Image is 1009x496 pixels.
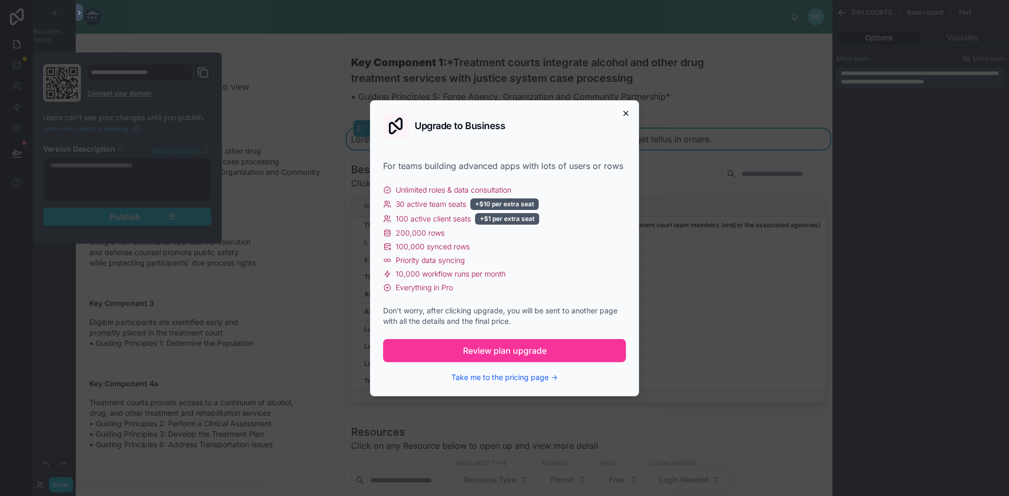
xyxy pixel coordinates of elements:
span: Everything in Pro [396,282,453,293]
div: +$1 per extra seat [475,213,539,225]
span: Review plan upgrade [463,344,547,357]
span: 100,000 synced rows [396,241,470,252]
span: 100 active client seats [396,214,471,224]
button: Take me to the pricing page → [451,372,558,383]
div: For teams building advanced apps with lots of users or rows [383,160,626,172]
button: Close [622,109,630,118]
h2: Upgrade to Business [415,121,505,131]
span: 10,000 workflow runs per month [396,269,506,279]
span: Priority data syncing [396,255,465,266]
span: 200,000 rows [396,228,445,238]
span: Unlimited roles & data consultation [396,185,511,195]
button: Review plan upgrade [383,339,626,362]
div: +$10 per extra seat [470,198,539,210]
div: Don't worry, after clicking upgrade, you will be sent to another page with all the details and th... [383,305,626,326]
span: 30 active team seats [396,199,466,209]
